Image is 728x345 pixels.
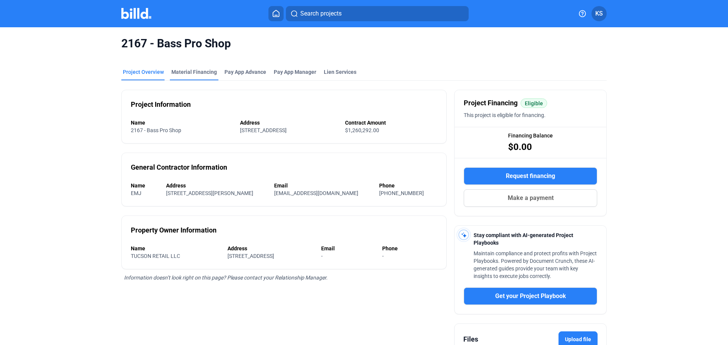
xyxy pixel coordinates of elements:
[121,36,607,51] span: 2167 - Bass Pro Shop
[474,232,573,246] span: Stay compliant with AI-generated Project Playbooks
[274,182,372,189] div: Email
[379,190,424,196] span: [PHONE_NUMBER]
[166,190,253,196] span: [STREET_ADDRESS][PERSON_NAME]
[166,182,267,189] div: Address
[506,172,555,181] span: Request financing
[508,141,532,153] span: $0.00
[131,225,217,236] div: Property Owner Information
[464,112,546,118] span: This project is eligible for financing.
[240,127,287,133] span: [STREET_ADDRESS]
[131,253,180,259] span: TUCSON RETAIL LLC
[324,68,356,76] div: Lien Services
[321,245,375,252] div: Email
[508,194,554,203] span: Make a payment
[495,292,566,301] span: Get your Project Playbook
[379,182,437,189] div: Phone
[300,9,342,18] span: Search projects
[382,245,438,252] div: Phone
[382,253,384,259] span: -
[171,68,217,76] div: Material Financing
[224,68,266,76] div: Pay App Advance
[227,245,314,252] div: Address
[131,190,141,196] span: EMJ
[131,99,191,110] div: Project Information
[474,250,597,279] span: Maintain compliance and protect profits with Project Playbooks. Powered by Document Crunch, these...
[131,127,181,133] span: 2167 - Bass Pro Shop
[521,98,547,108] mat-chip: Eligible
[131,119,232,126] div: Name
[240,119,338,126] div: Address
[131,182,158,189] div: Name
[321,253,323,259] span: -
[345,127,379,133] span: $1,260,292.00
[124,275,328,281] span: Information doesn’t look right on this page? Please contact your Relationship Manager.
[274,190,358,196] span: [EMAIL_ADDRESS][DOMAIN_NAME]
[464,98,518,108] span: Project Financing
[595,9,603,18] span: KS
[131,162,227,173] div: General Contractor Information
[345,119,437,126] div: Contract Amount
[227,253,274,259] span: [STREET_ADDRESS]
[508,132,553,139] span: Financing Balance
[274,68,316,76] span: Pay App Manager
[121,8,151,19] img: Billd Company Logo
[131,245,220,252] div: Name
[463,334,478,345] div: Files
[123,68,164,76] div: Project Overview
